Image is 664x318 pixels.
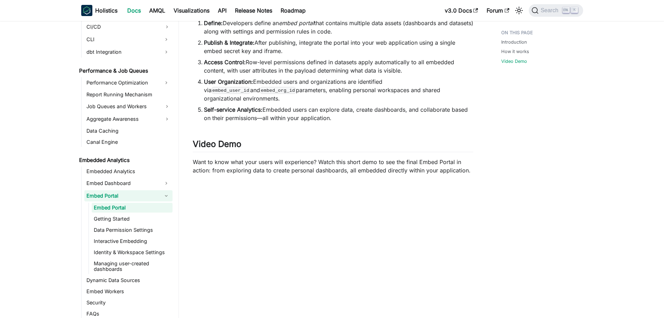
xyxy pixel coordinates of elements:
[81,5,92,16] img: Holistics
[193,139,473,152] h2: Video Demo
[204,38,473,55] li: After publishing, integrate the portal into your web application using a single embed secret key ...
[92,203,173,213] a: Embed Portal
[482,5,513,16] a: Forum
[84,275,173,285] a: Dynamic Data Sources
[84,21,173,32] a: CI/CD
[160,77,173,88] button: Expand sidebar category 'Performance Optimization'
[84,90,173,99] a: Report Running Mechanism
[160,34,173,45] button: Expand sidebar category 'CLI'
[84,137,173,147] a: Canal Engine
[123,5,145,16] a: Docs
[279,20,314,27] em: embed portal
[92,259,173,274] a: Managing user-created dashboards
[529,4,583,17] button: Search (Ctrl+K)
[204,77,473,103] li: Embedded users and organizations are identified via and parameters, enabling personal workspaces ...
[84,126,173,136] a: Data Caching
[77,155,173,165] a: Embedded Analytics
[84,46,160,58] a: dbt Integration
[84,178,160,189] a: Embed Dashboard
[204,59,246,66] strong: Access Control:
[74,21,179,318] nav: Docs sidebar
[204,78,253,85] strong: User Organization:
[193,158,473,175] p: Want to know what your users will experience? Watch this short demo to see the final Embed Portal...
[160,190,173,201] button: Collapse sidebar category 'Embed Portal'
[501,58,527,65] a: Video Demo
[571,7,578,13] kbd: K
[231,5,276,16] a: Release Notes
[95,6,117,15] b: Holistics
[441,5,482,16] a: v3.0 Docs
[92,247,173,257] a: Identity & Workspace Settings
[145,5,169,16] a: AMQL
[260,87,296,94] code: embed_org_id
[204,20,223,27] strong: Define:
[539,7,563,14] span: Search
[84,167,173,176] a: Embedded Analytics
[204,19,473,36] li: Developers define an that contains multiple data assets (dashboards and datasets) along with sett...
[160,46,173,58] button: Expand sidebar category 'dbt Integration'
[204,105,473,122] li: Embedded users can explore data, create dashboards, and collaborate based on their permissions—al...
[214,5,231,16] a: API
[84,77,160,88] a: Performance Optimization
[92,225,173,235] a: Data Permission Settings
[81,5,117,16] a: HolisticsHolistics
[84,101,173,112] a: Job Queues and Workers
[204,39,254,46] strong: Publish & Integrate:
[84,34,160,45] a: CLI
[204,58,473,75] li: Row-level permissions defined in datasets apply automatically to all embedded content, with user ...
[501,39,527,45] a: Introduction
[501,48,529,55] a: How it works
[84,113,173,125] a: Aggregate Awareness
[92,236,173,246] a: Interactive Embedding
[169,5,214,16] a: Visualizations
[276,5,310,16] a: Roadmap
[204,106,262,113] strong: Self-service Analytics:
[84,190,160,201] a: Embed Portal
[92,214,173,224] a: Getting Started
[212,87,250,94] code: embed_user_id
[84,298,173,308] a: Security
[84,287,173,296] a: Embed Workers
[160,178,173,189] button: Expand sidebar category 'Embed Dashboard'
[77,66,173,76] a: Performance & Job Queues
[513,5,525,16] button: Switch between dark and light mode (currently light mode)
